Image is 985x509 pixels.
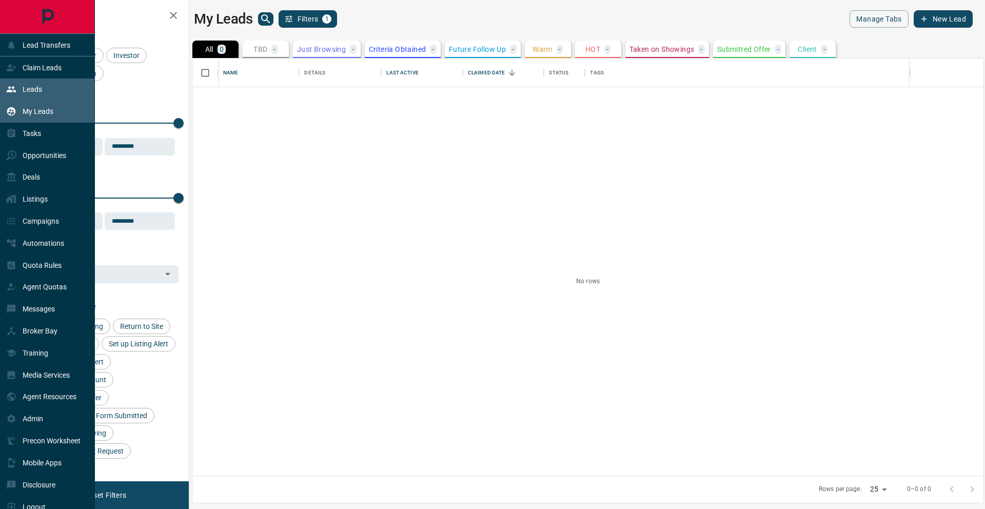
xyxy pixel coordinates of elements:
div: Claimed Date [468,58,505,87]
p: HOT [585,46,600,53]
p: All [205,46,213,53]
div: Tags [585,58,910,87]
button: Open [161,267,175,281]
div: Details [299,58,381,87]
button: Filters1 [279,10,338,28]
p: 0–0 of 0 [907,485,931,494]
h2: Filters [33,10,179,23]
p: Criteria Obtained [369,46,426,53]
p: Rows per page: [819,485,862,494]
h1: My Leads [194,11,253,27]
div: Last Active [381,58,462,87]
div: Last Active [386,58,418,87]
p: - [273,46,275,53]
p: Client [798,46,817,53]
p: Taken on Showings [629,46,695,53]
div: Claimed Date [463,58,544,87]
button: Sort [505,66,519,80]
p: Warm [533,46,553,53]
span: 1 [323,15,330,23]
button: search button [258,12,273,26]
span: Investor [110,51,143,60]
div: Investor [106,48,147,63]
p: - [777,46,779,53]
p: 0 [220,46,224,53]
div: Status [549,58,568,87]
p: TBD [253,46,267,53]
button: New Lead [914,10,973,28]
button: Manage Tabs [850,10,908,28]
div: Return to Site [113,319,170,334]
p: Just Browsing [297,46,346,53]
div: Tags [590,58,604,87]
div: Name [218,58,299,87]
p: - [432,46,434,53]
button: Reset Filters [78,486,133,504]
div: 25 [866,482,891,497]
p: Future Follow Up [449,46,506,53]
div: Name [223,58,239,87]
div: Set up Listing Alert [102,336,175,351]
p: - [606,46,608,53]
p: - [823,46,825,53]
span: Set up Listing Alert [105,340,172,348]
div: Status [544,58,585,87]
p: Submitted Offer [717,46,771,53]
div: Details [304,58,325,87]
p: - [512,46,514,53]
p: - [559,46,561,53]
p: - [700,46,702,53]
span: Return to Site [116,322,167,330]
p: - [352,46,354,53]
